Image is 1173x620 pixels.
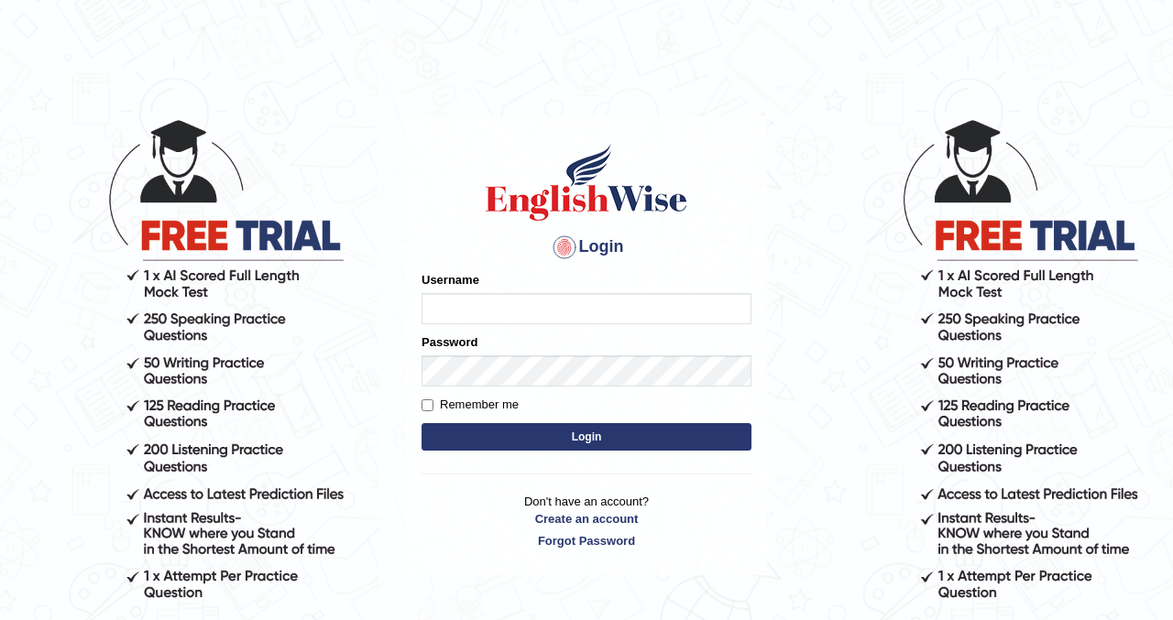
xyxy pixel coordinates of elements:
[422,510,751,528] a: Create an account
[422,423,751,451] button: Login
[422,271,479,288] label: Username
[422,532,751,549] a: Forgot Password
[482,141,691,223] img: Logo of English Wise sign in for intelligent practice with AI
[422,493,751,549] p: Don't have an account?
[422,396,519,414] label: Remember me
[422,333,477,351] label: Password
[422,399,433,411] input: Remember me
[422,233,751,262] h4: Login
